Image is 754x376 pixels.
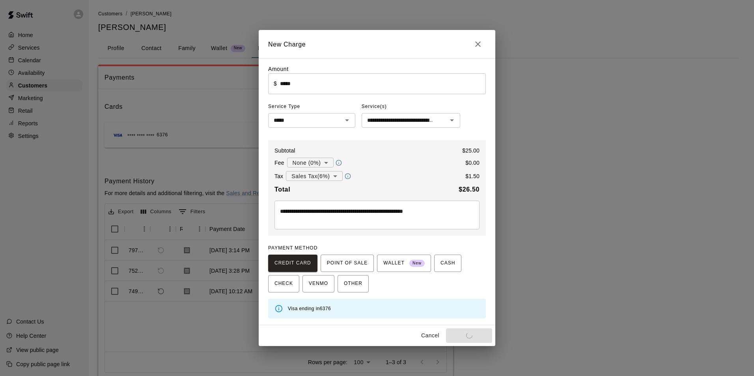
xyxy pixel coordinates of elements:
[268,255,317,272] button: CREDIT CARD
[409,258,425,269] span: New
[342,115,353,126] button: Open
[362,101,387,113] span: Service(s)
[459,186,480,193] b: $ 26.50
[383,257,425,270] span: WALLET
[268,275,299,292] button: CHECK
[286,169,342,183] div: Sales Tax ( 6 %)
[274,257,311,270] span: CREDIT CARD
[440,257,455,270] span: CASH
[274,172,283,180] p: Tax
[344,277,362,290] span: OTHER
[462,147,480,154] p: $ 25.00
[274,159,284,167] p: Fee
[377,255,431,272] button: WALLET New
[268,245,317,251] span: PAYMENT METHOD
[274,186,290,193] b: Total
[465,159,480,167] p: $ 0.00
[418,328,443,343] button: Cancel
[321,255,374,272] button: POINT OF SALE
[268,101,355,113] span: Service Type
[309,277,328,290] span: VENMO
[465,172,480,180] p: $ 1.50
[434,255,461,272] button: CASH
[302,275,334,292] button: VENMO
[259,30,495,58] h2: New Charge
[470,36,486,52] button: Close
[288,306,331,311] span: Visa ending in 6376
[446,115,457,126] button: Open
[274,277,293,290] span: CHECK
[274,80,277,87] p: $
[338,275,369,292] button: OTHER
[287,155,334,170] div: None (0%)
[274,147,295,154] p: Subtotal
[268,66,289,72] label: Amount
[327,257,368,270] span: POINT OF SALE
